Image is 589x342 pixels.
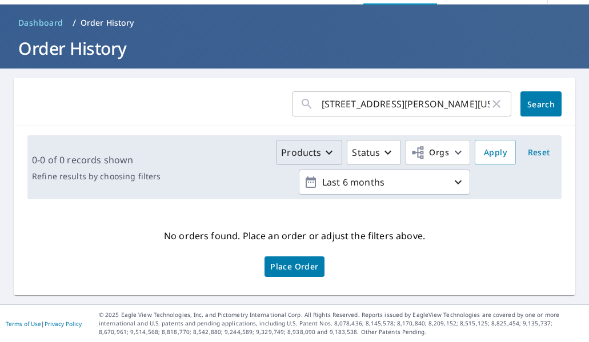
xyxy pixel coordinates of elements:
[322,88,490,120] input: Address, Report #, Claim ID, etc.
[530,99,552,110] span: Search
[14,14,575,32] nav: breadcrumb
[520,140,557,165] button: Reset
[6,320,82,327] p: |
[265,256,324,277] a: Place Order
[318,172,451,192] p: Last 6 months
[6,320,41,328] a: Terms of Use
[347,140,401,165] button: Status
[14,37,575,60] h1: Order History
[14,14,68,32] a: Dashboard
[270,264,318,269] span: Place Order
[411,146,449,160] span: Orgs
[32,171,161,182] p: Refine results by choosing filters
[99,311,583,336] p: © 2025 Eagle View Technologies, Inc. and Pictometry International Corp. All Rights Reserved. Repo...
[164,227,425,245] p: No orders found. Place an order or adjust the filters above.
[32,153,161,167] p: 0-0 of 0 records shown
[81,17,134,29] p: Order History
[475,140,516,165] button: Apply
[406,140,470,165] button: Orgs
[18,17,63,29] span: Dashboard
[73,16,76,30] li: /
[520,91,562,116] button: Search
[281,146,321,159] p: Products
[525,146,552,160] span: Reset
[484,146,507,160] span: Apply
[45,320,82,328] a: Privacy Policy
[299,170,470,195] button: Last 6 months
[276,140,342,165] button: Products
[352,146,380,159] p: Status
